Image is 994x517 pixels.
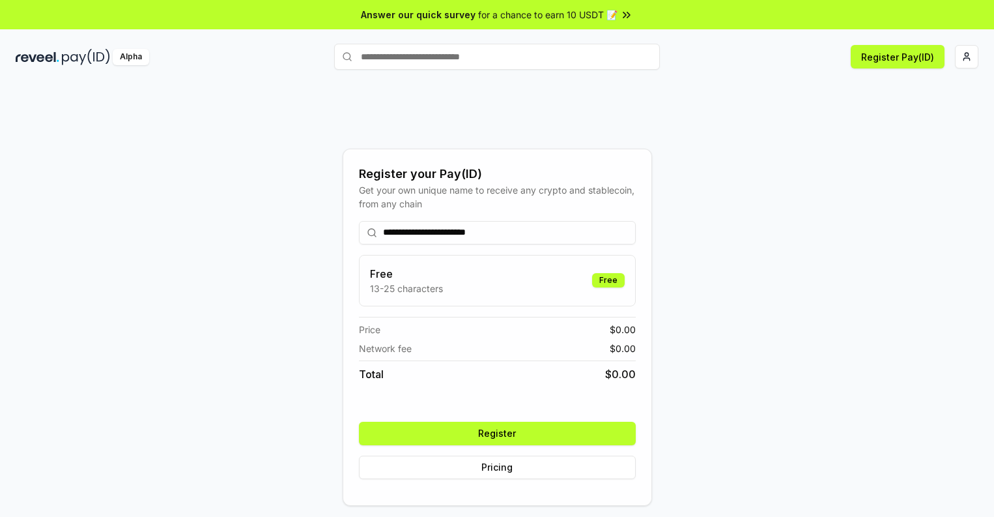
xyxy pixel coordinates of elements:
[359,422,636,445] button: Register
[370,282,443,295] p: 13-25 characters
[16,49,59,65] img: reveel_dark
[359,323,380,336] span: Price
[359,183,636,211] div: Get your own unique name to receive any crypto and stablecoin, from any chain
[359,165,636,183] div: Register your Pay(ID)
[605,366,636,382] span: $ 0.00
[370,266,443,282] h3: Free
[851,45,944,68] button: Register Pay(ID)
[62,49,110,65] img: pay_id
[359,456,636,479] button: Pricing
[610,323,636,336] span: $ 0.00
[361,8,476,22] span: Answer our quick survey
[592,273,625,288] div: Free
[113,49,149,65] div: Alpha
[359,342,412,355] span: Network fee
[359,366,384,382] span: Total
[610,342,636,355] span: $ 0.00
[478,8,618,22] span: for a chance to earn 10 USDT 📝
